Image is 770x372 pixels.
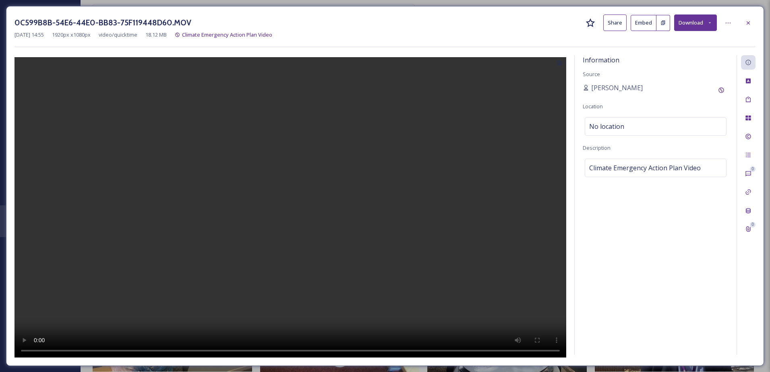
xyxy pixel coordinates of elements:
span: [PERSON_NAME] [591,83,643,93]
span: Description [583,144,611,151]
button: Share [603,14,627,31]
span: 18.12 MB [145,31,167,39]
button: Download [674,14,717,31]
span: No location [589,122,624,131]
div: 0 [750,222,756,227]
button: Embed [631,15,656,31]
h3: 0C599B8B-54E6-44E0-BB83-75F119448D60.MOV [14,17,191,29]
span: Location [583,103,603,110]
span: [DATE] 14:55 [14,31,44,39]
span: video/quicktime [99,31,137,39]
span: Climate Emergency Action Plan Video [589,163,701,173]
span: Source [583,70,600,78]
span: Information [583,56,619,64]
div: 0 [750,166,756,172]
span: Climate Emergency Action Plan Video [182,31,272,38]
span: 1920 px x 1080 px [52,31,91,39]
